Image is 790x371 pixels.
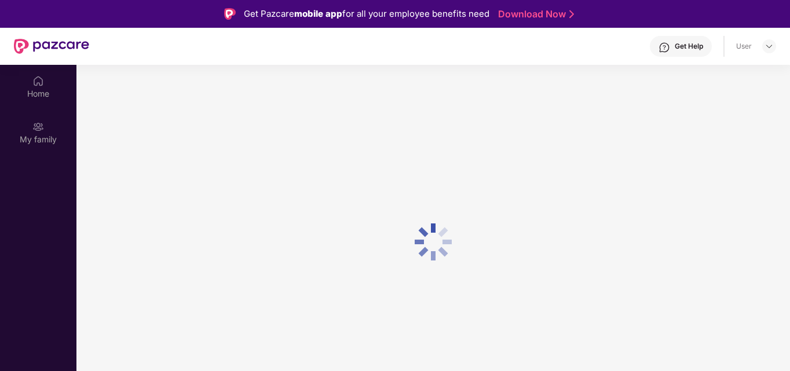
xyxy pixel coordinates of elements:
img: Stroke [569,8,574,20]
a: Download Now [498,8,570,20]
img: svg+xml;base64,PHN2ZyB3aWR0aD0iMjAiIGhlaWdodD0iMjAiIHZpZXdCb3g9IjAgMCAyMCAyMCIgZmlsbD0ibm9uZSIgeG... [32,121,44,133]
div: User [736,42,752,51]
div: Get Help [675,42,703,51]
img: svg+xml;base64,PHN2ZyBpZD0iRHJvcGRvd24tMzJ4MzIiIHhtbG5zPSJodHRwOi8vd3d3LnczLm9yZy8yMDAwL3N2ZyIgd2... [765,42,774,51]
strong: mobile app [294,8,342,19]
img: New Pazcare Logo [14,39,89,54]
img: Logo [224,8,236,20]
div: Get Pazcare for all your employee benefits need [244,7,489,21]
img: svg+xml;base64,PHN2ZyBpZD0iSGVscC0zMngzMiIgeG1sbnM9Imh0dHA6Ly93d3cudzMub3JnLzIwMDAvc3ZnIiB3aWR0aD... [659,42,670,53]
img: svg+xml;base64,PHN2ZyBpZD0iSG9tZSIgeG1sbnM9Imh0dHA6Ly93d3cudzMub3JnLzIwMDAvc3ZnIiB3aWR0aD0iMjAiIG... [32,75,44,87]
